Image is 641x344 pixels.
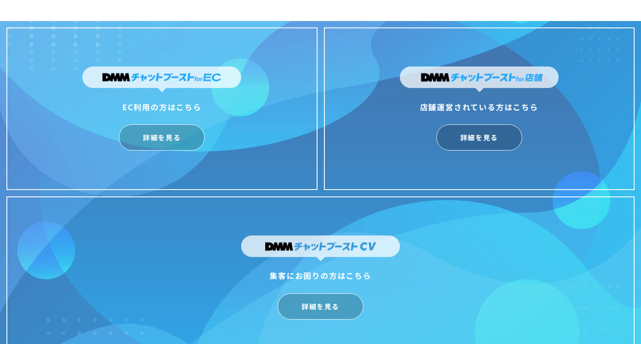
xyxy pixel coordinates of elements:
[241,235,400,261] img: DMMチャットブーストCV
[400,100,559,114] div: 店舗運営されている方はこちら
[241,269,400,282] div: 集客にお困りの方はこちら
[82,100,241,114] div: EC利用の方はこちら
[278,293,363,320] a: 詳細を見る
[119,124,205,151] a: 詳細を見る
[436,124,522,151] a: 詳細を見る
[82,66,241,92] img: DMMチャットブーストforEC
[400,66,559,92] img: DMMチャットブーストfor店舗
